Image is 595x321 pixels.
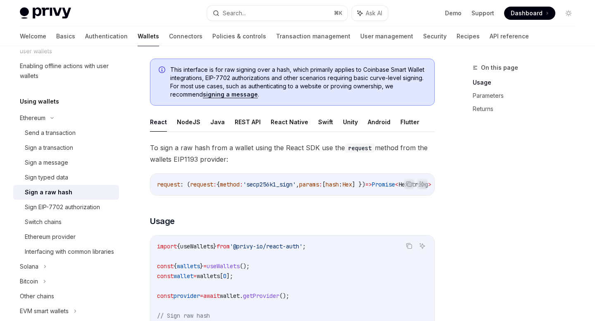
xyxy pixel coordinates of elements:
[200,262,203,270] span: }
[207,6,347,21] button: Search...⌘K
[174,262,177,270] span: {
[56,26,75,46] a: Basics
[473,102,582,116] a: Returns
[212,26,266,46] a: Policies & controls
[223,272,226,280] span: 0
[404,179,414,189] button: Copy the contents from the code block
[13,244,119,259] a: Interfacing with common libraries
[220,181,240,188] span: method
[159,66,167,75] svg: Info
[13,140,119,155] a: Sign a transaction
[203,91,258,98] a: signing a message
[217,243,230,250] span: from
[20,61,114,81] div: Enabling offline actions with user wallets
[240,262,250,270] span: ();
[226,272,233,280] span: ];
[360,26,413,46] a: User management
[13,215,119,229] a: Switch chains
[352,181,365,188] span: ] })
[20,306,69,316] div: EVM smart wallets
[417,179,428,189] button: Ask AI
[13,289,119,304] a: Other chains
[20,262,38,271] div: Solana
[13,200,119,215] a: Sign EIP-7702 authorization
[210,112,225,132] button: Java
[417,241,428,251] button: Ask AI
[473,76,582,89] a: Usage
[157,262,174,270] span: const
[25,187,72,197] div: Sign a raw hash
[299,181,319,188] span: params
[322,181,326,188] span: [
[25,143,73,153] div: Sign a transaction
[174,292,200,300] span: provider
[20,291,54,301] div: Other chains
[352,6,388,21] button: Ask AI
[169,26,202,46] a: Connectors
[25,158,68,168] div: Sign a message
[339,181,342,188] span: :
[180,181,190,188] span: : (
[25,232,76,242] div: Ethereum provider
[25,247,114,257] div: Interfacing with common libraries
[177,262,200,270] span: wallets
[243,292,279,300] span: getProvider
[240,292,243,300] span: .
[157,181,180,188] span: request
[343,112,358,132] button: Unity
[276,26,350,46] a: Transaction management
[368,112,390,132] button: Android
[20,113,45,123] div: Ethereum
[177,243,180,250] span: {
[230,243,302,250] span: '@privy-io/react-auth'
[150,142,435,165] span: To sign a raw hash from a wallet using the React SDK use the method from the wallets EIP1193 prov...
[25,202,100,212] div: Sign EIP-7702 authorization
[13,155,119,170] a: Sign a message
[217,181,220,188] span: {
[428,181,431,188] span: >
[366,9,382,17] span: Ask AI
[150,215,175,227] span: Usage
[193,272,197,280] span: =
[20,7,71,19] img: light logo
[13,59,119,83] a: Enabling offline actions with user wallets
[445,9,462,17] a: Demo
[319,181,322,188] span: :
[157,243,177,250] span: import
[200,292,203,300] span: =
[157,272,174,280] span: const
[157,292,174,300] span: const
[13,185,119,200] a: Sign a raw hash
[504,7,555,20] a: Dashboard
[223,8,246,18] div: Search...
[170,66,426,99] span: This interface is for raw signing over a hash, which primarily applies to Coinbase Smart Wallet i...
[207,262,240,270] span: useWallets
[213,243,217,250] span: }
[203,262,207,270] span: =
[20,97,59,106] h5: Using wallets
[398,181,428,188] span: HexString
[279,292,289,300] span: ();
[334,10,343,17] span: ⌘ K
[372,181,395,188] span: Promise
[13,170,119,185] a: Sign typed data
[13,125,119,140] a: Send a transaction
[395,181,398,188] span: <
[20,26,46,46] a: Welcome
[25,128,76,138] div: Send a transaction
[490,26,529,46] a: API reference
[220,292,240,300] span: wallet
[342,181,352,188] span: Hex
[365,181,372,188] span: =>
[235,112,261,132] button: REST API
[150,112,167,132] button: React
[271,112,308,132] button: React Native
[345,144,375,153] code: request
[203,292,220,300] span: await
[157,312,210,319] span: // Sign raw hash
[404,241,414,251] button: Copy the contents from the code block
[296,181,299,188] span: ,
[423,26,447,46] a: Security
[174,272,193,280] span: wallet
[457,26,480,46] a: Recipes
